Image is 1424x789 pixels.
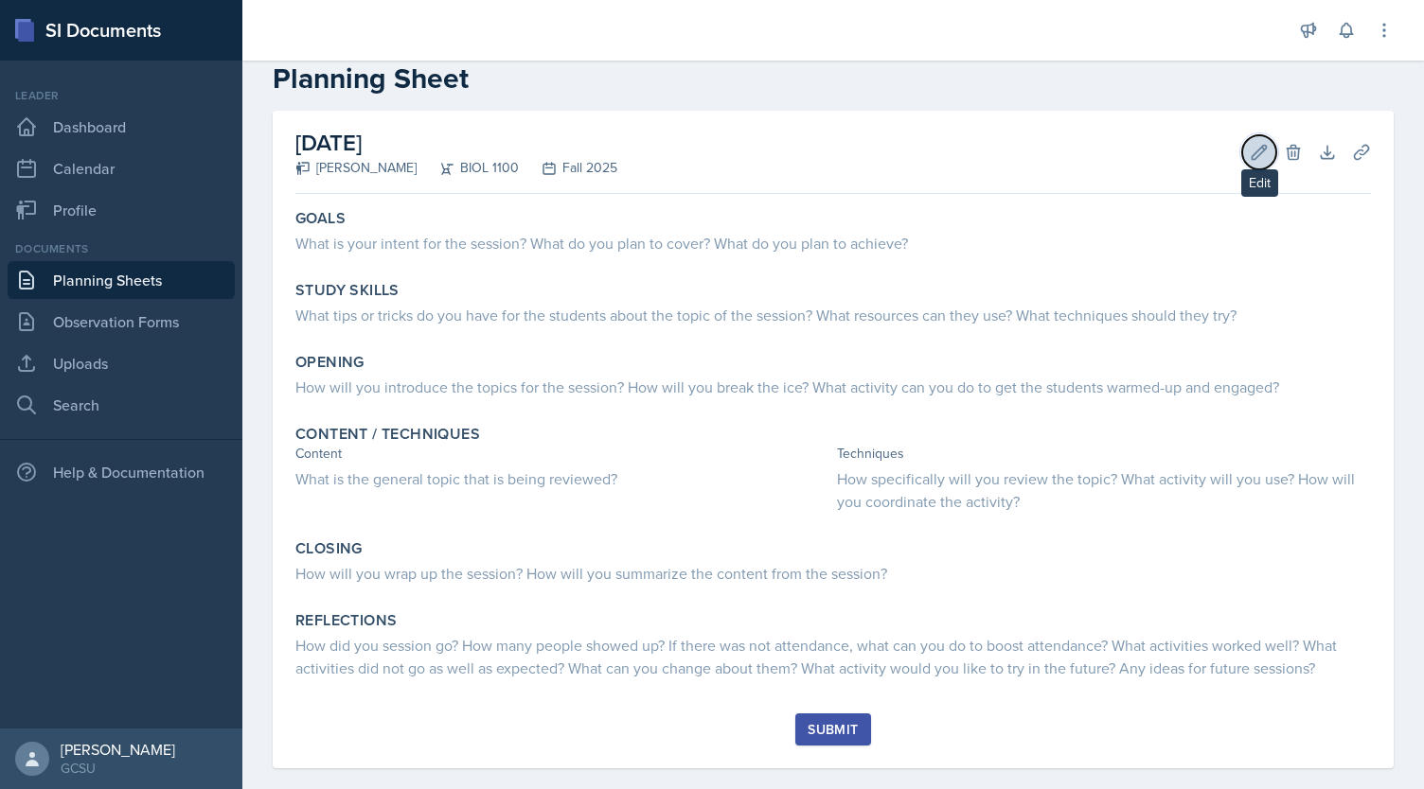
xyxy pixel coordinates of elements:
a: Observation Forms [8,303,235,341]
div: Submit [808,722,858,737]
div: BIOL 1100 [417,158,519,178]
label: Closing [295,539,363,558]
div: What is your intent for the session? What do you plan to cover? What do you plan to achieve? [295,232,1371,254]
a: Dashboard [8,108,235,146]
label: Study Skills [295,281,400,300]
div: Leader [8,87,235,104]
h2: [DATE] [295,126,617,160]
div: How specifically will you review the topic? What activity will you use? How will you coordinate t... [837,467,1371,513]
div: What is the general topic that is being reviewed? [295,467,829,490]
div: What tips or tricks do you have for the students about the topic of the session? What resources c... [295,304,1371,326]
label: Goals [295,209,346,228]
div: How will you wrap up the session? How will you summarize the content from the session? [295,562,1371,585]
div: Fall 2025 [519,158,617,178]
div: [PERSON_NAME] [61,740,175,759]
a: Uploads [8,344,235,382]
div: How will you introduce the topics for the session? How will you break the ice? What activity can ... [295,376,1371,398]
h2: Planning Sheet [273,61,1394,96]
div: How did you session go? How many people showed up? If there was not attendance, what can you do t... [295,634,1371,679]
label: Reflections [295,611,397,630]
div: Help & Documentation [8,453,235,491]
label: Content / Techniques [295,425,480,444]
div: Techniques [837,444,1371,464]
div: [PERSON_NAME] [295,158,417,178]
div: Documents [8,240,235,257]
a: Profile [8,191,235,229]
a: Search [8,386,235,424]
a: Planning Sheets [8,261,235,299]
div: GCSU [61,759,175,778]
label: Opening [295,353,365,372]
button: Submit [795,713,870,745]
a: Calendar [8,149,235,187]
div: Content [295,444,829,464]
button: Edit [1242,135,1276,169]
